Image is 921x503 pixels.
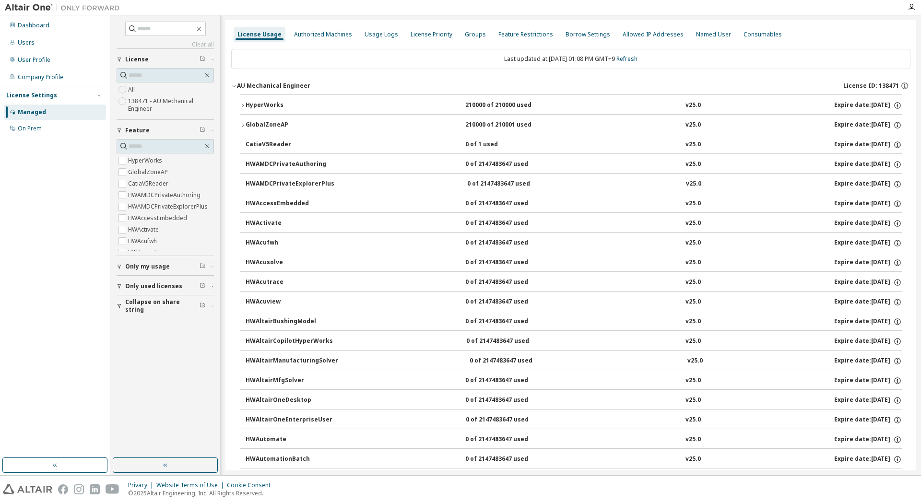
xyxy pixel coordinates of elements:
button: HWAMDCPrivateExplorerPlus0 of 2147483647 usedv25.0Expire date:[DATE] [246,174,902,195]
div: v25.0 [685,140,701,149]
button: HWAltairCopilotHyperWorks0 of 2147483647 usedv25.0Expire date:[DATE] [246,331,902,352]
div: 0 of 2147483647 used [465,376,552,385]
div: 0 of 2147483647 used [465,160,552,169]
img: Altair One [5,3,125,12]
div: HyperWorks [246,101,332,110]
button: Feature [117,120,214,141]
button: HWAltairOneEnterpriseUser0 of 2147483647 usedv25.0Expire date:[DATE] [246,409,902,431]
div: HWAccessEmbedded [246,199,332,208]
div: 0 of 2147483647 used [465,199,552,208]
label: HWAcusolve [128,247,164,258]
div: Feature Restrictions [498,31,553,38]
button: HyperWorks210000 of 210000 usedv25.0Expire date:[DATE] [240,95,902,116]
div: Expire date: [DATE] [834,160,902,169]
div: Privacy [128,481,156,489]
label: HyperWorks [128,155,164,166]
div: 210000 of 210001 used [465,121,552,129]
button: HWAutomate0 of 2147483647 usedv25.0Expire date:[DATE] [246,429,902,450]
div: Named User [696,31,731,38]
div: Expire date: [DATE] [834,298,902,306]
button: GlobalZoneAP210000 of 210001 usedv25.0Expire date:[DATE] [240,115,902,136]
div: v25.0 [685,258,701,267]
div: 0 of 1 used [465,140,552,149]
button: License [117,49,214,70]
span: Only used licenses [125,282,182,290]
button: HWAcutrace0 of 2147483647 usedv25.0Expire date:[DATE] [246,272,902,293]
div: Expire date: [DATE] [834,121,902,129]
button: HWAcuview0 of 2147483647 usedv25.0Expire date:[DATE] [246,292,902,313]
div: v25.0 [685,278,701,287]
button: CatiaV5Reader0 of 1 usedv25.0Expire date:[DATE] [246,134,902,155]
button: HWAMDCPrivateAuthoring0 of 2147483647 usedv25.0Expire date:[DATE] [246,154,902,175]
div: User Profile [18,56,50,64]
div: v25.0 [685,239,701,247]
div: 0 of 2147483647 used [465,396,552,405]
a: Refresh [616,55,638,63]
button: HWAutomationBatch0 of 2147483647 usedv25.0Expire date:[DATE] [246,449,902,470]
div: Expire date: [DATE] [834,416,902,424]
div: HWAcuview [246,298,332,306]
button: HWAltairOneDesktop0 of 2147483647 usedv25.0Expire date:[DATE] [246,390,902,411]
div: HWAltairOneDesktop [246,396,332,405]
div: 0 of 2147483647 used [465,219,552,228]
label: HWAccessEmbedded [128,212,189,224]
label: HWAMDCPrivateAuthoring [128,189,202,201]
div: 0 of 2147483647 used [465,435,552,444]
div: Managed [18,108,46,116]
div: 0 of 2147483647 used [465,239,552,247]
div: Authorized Machines [294,31,352,38]
div: License Usage [237,31,282,38]
div: On Prem [18,125,42,132]
div: v25.0 [685,416,701,424]
button: HWAltairMfgSolver0 of 2147483647 usedv25.0Expire date:[DATE] [246,370,902,391]
span: Feature [125,127,150,134]
div: HWAutomate [246,435,332,444]
div: v25.0 [685,376,701,385]
div: Expire date: [DATE] [834,258,902,267]
button: HWAcusolve0 of 2147483647 usedv25.0Expire date:[DATE] [246,252,902,273]
label: HWAcufwh [128,235,159,247]
div: HWAMDCPrivateAuthoring [246,160,332,169]
img: youtube.svg [106,484,119,494]
span: License [125,56,149,63]
span: Clear filter [200,56,205,63]
label: CatiaV5Reader [128,178,170,189]
div: 0 of 2147483647 used [466,416,552,424]
div: v25.0 [687,357,703,365]
div: HWAutomationBatch [246,455,332,464]
div: HWAltairOneEnterpriseUser [246,416,332,424]
div: v25.0 [685,337,701,346]
span: Clear filter [200,302,205,310]
div: Consumables [744,31,782,38]
div: Expire date: [DATE] [834,435,902,444]
div: 0 of 2147483647 used [465,278,552,287]
div: HWActivate [246,219,332,228]
div: Expire date: [DATE] [834,337,902,346]
div: 0 of 2147483647 used [465,455,552,464]
button: HWAltairManufacturingSolver0 of 2147483647 usedv25.0Expire date:[DATE] [246,351,902,372]
span: Clear filter [200,263,205,270]
div: v25.0 [685,435,701,444]
label: All [128,84,137,95]
div: Last updated at: [DATE] 01:08 PM GMT+9 [231,49,910,69]
div: 0 of 2147483647 used [470,357,556,365]
div: 0 of 2147483647 used [465,317,552,326]
div: Expire date: [DATE] [834,317,902,326]
div: CatiaV5Reader [246,140,332,149]
div: Expire date: [DATE] [834,101,902,110]
div: HWAcutrace [246,278,332,287]
div: HWAMDCPrivateExplorerPlus [246,180,334,188]
div: 0 of 2147483647 used [465,258,552,267]
div: Expire date: [DATE] [834,199,902,208]
span: Only my usage [125,263,170,270]
div: v25.0 [685,298,701,306]
span: Collapse on share string [125,298,200,314]
div: Borrow Settings [566,31,610,38]
div: Website Terms of Use [156,481,227,489]
div: v25.0 [685,219,701,228]
div: v25.0 [685,101,701,110]
div: 0 of 2147483647 used [465,298,552,306]
label: HWAMDCPrivateExplorerPlus [128,201,210,212]
span: Clear filter [200,127,205,134]
div: Company Profile [18,73,63,81]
